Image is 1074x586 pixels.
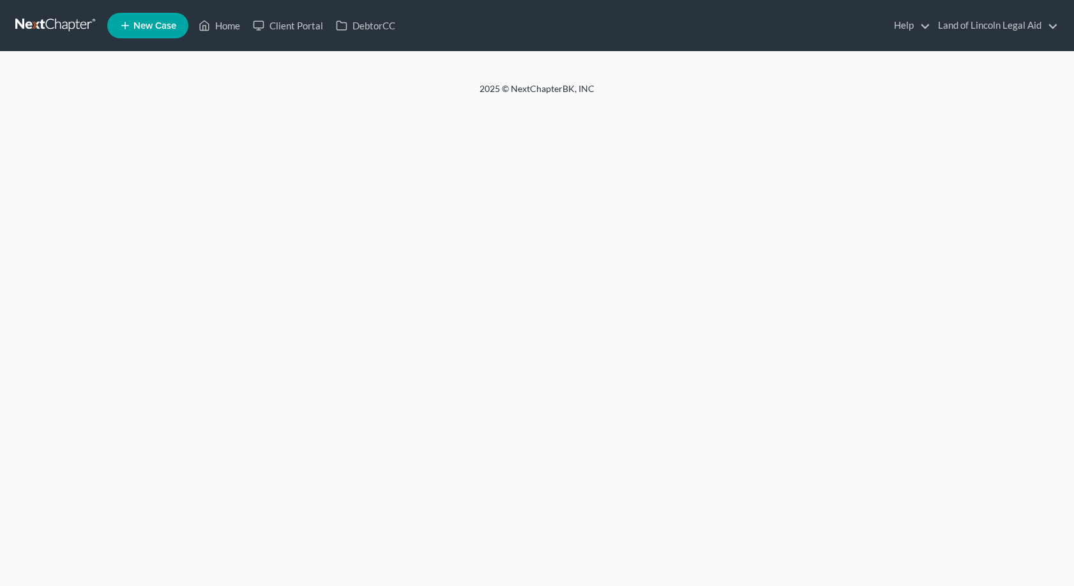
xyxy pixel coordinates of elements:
a: Client Portal [246,14,329,37]
a: Home [192,14,246,37]
a: DebtorCC [329,14,402,37]
new-legal-case-button: New Case [107,13,188,38]
div: 2025 © NextChapterBK, INC [173,82,901,105]
a: Help [888,14,930,37]
a: Land of Lincoln Legal Aid [932,14,1058,37]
